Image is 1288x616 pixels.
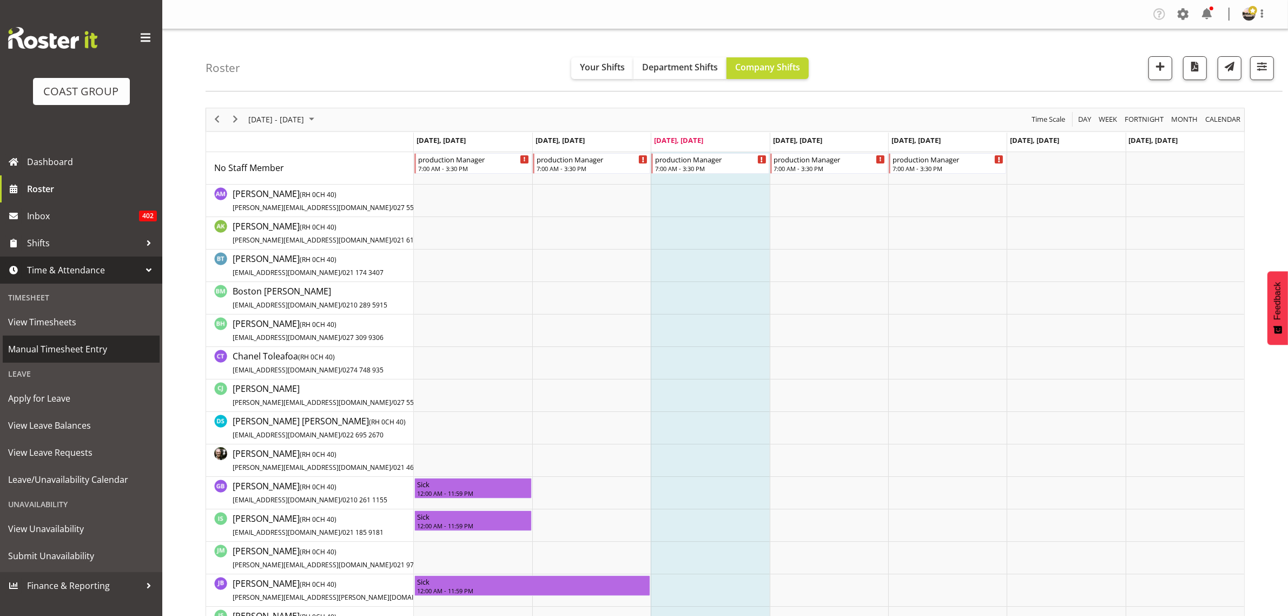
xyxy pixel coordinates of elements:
[580,61,625,73] span: Your Shifts
[233,317,384,343] a: [PERSON_NAME](RH 0CH 40)[EMAIL_ADDRESS][DOMAIN_NAME]/027 309 9306
[206,250,414,282] td: Benjamin Thomas Geden resource
[27,181,157,197] span: Roster
[1204,113,1241,126] span: calendar
[27,578,141,594] span: Finance & Reporting
[206,444,414,477] td: Dayle Eathorne resource
[233,220,431,246] a: [PERSON_NAME](RH 0CH 40)[PERSON_NAME][EMAIL_ADDRESS][DOMAIN_NAME]/021 618 518
[1031,113,1066,126] span: Time Scale
[206,282,414,314] td: Boston Morgan-Horan resource
[233,512,384,538] a: [PERSON_NAME](RH 0CH 40)[EMAIL_ADDRESS][DOMAIN_NAME]/021 185 9181
[298,352,335,362] span: ( CH 40)
[233,220,431,245] span: [PERSON_NAME]
[1250,56,1274,80] button: Filter Shifts
[233,252,384,278] a: [PERSON_NAME](RH 0CH 40)[EMAIL_ADDRESS][DOMAIN_NAME]/021 174 3407
[633,57,726,79] button: Department Shifts
[214,161,284,174] a: No Staff Member
[735,61,800,73] span: Company Shifts
[300,515,336,524] span: ( CH 40)
[233,398,391,407] span: [PERSON_NAME][EMAIL_ADDRESS][DOMAIN_NAME]
[233,448,431,473] span: [PERSON_NAME]
[233,545,431,571] a: [PERSON_NAME](RH 0CH 40)[PERSON_NAME][EMAIL_ADDRESS][DOMAIN_NAME]/021 977 305
[300,352,314,362] span: RH 0
[340,495,342,504] span: /
[300,580,336,589] span: ( CH 40)
[3,493,160,515] div: Unavailability
[206,412,414,444] td: Darren Shiu Lun Lau resource
[770,153,888,174] div: No Staff Member"s event - production Manager Begin From Thursday, August 21, 2025 at 7:00:00 AM G...
[206,62,240,74] h4: Roster
[342,495,387,504] span: 0210 261 1155
[233,333,340,342] span: [EMAIL_ADDRESS][DOMAIN_NAME]
[206,509,414,542] td: Ian Simpson resource
[393,235,431,245] span: 021 618 518
[233,560,391,569] span: [PERSON_NAME][EMAIL_ADDRESS][DOMAIN_NAME]
[206,185,414,217] td: Andrew McFadzean resource
[8,417,154,434] span: View Leave Balances
[139,211,157,221] span: 402
[1010,135,1059,145] span: [DATE], [DATE]
[233,203,391,212] span: [PERSON_NAME][EMAIL_ADDRESS][DOMAIN_NAME]
[300,222,336,232] span: ( CH 40)
[245,108,321,131] div: August 18 - 24, 2025
[393,398,434,407] span: 027 555 2277
[233,268,340,277] span: [EMAIL_ADDRESS][DOMAIN_NAME]
[417,489,529,497] div: 12:00 AM - 11:59 PM
[233,350,384,375] span: Chanel Toleafoa
[8,444,154,461] span: View Leave Requests
[233,463,391,472] span: [PERSON_NAME][EMAIL_ADDRESS][DOMAIN_NAME]
[233,545,431,570] span: [PERSON_NAME]
[774,154,885,165] div: production Manager
[233,383,434,408] span: [PERSON_NAME]
[391,463,393,472] span: /
[233,365,340,375] span: [EMAIL_ADDRESS][DOMAIN_NAME]
[340,365,342,375] span: /
[206,477,414,509] td: Gene Burton resource
[302,547,316,556] span: RH 0
[340,268,342,277] span: /
[3,466,160,493] a: Leave/Unavailability Calendar
[3,286,160,309] div: Timesheet
[1076,113,1093,126] button: Timeline Day
[300,450,336,459] span: ( CH 40)
[233,188,434,213] span: [PERSON_NAME]
[642,61,718,73] span: Department Shifts
[537,154,648,165] div: production Manager
[233,480,387,506] a: [PERSON_NAME](RH 0CH 40)[EMAIL_ADDRESS][DOMAIN_NAME]/0210 261 1155
[1077,113,1092,126] span: Day
[206,542,414,574] td: James Maddock resource
[418,154,529,165] div: production Manager
[233,382,434,408] a: [PERSON_NAME][PERSON_NAME][EMAIL_ADDRESS][DOMAIN_NAME]/027 555 2277
[1204,113,1243,126] button: Month
[8,521,154,537] span: View Unavailability
[8,314,154,330] span: View Timesheets
[300,547,336,556] span: ( CH 40)
[418,164,529,173] div: 7:00 AM - 3:30 PM
[233,253,384,278] span: [PERSON_NAME]
[300,320,336,329] span: ( CH 40)
[206,217,414,250] td: Angela Kerrigan resource
[226,108,245,131] div: next period
[417,576,648,587] div: Sick
[393,463,431,472] span: 021 466 608
[414,575,651,596] div: Jarrad Bullock"s event - Sick Begin From Monday, August 18, 2025 at 12:00:00 AM GMT+12:00 Ends At...
[889,153,1006,174] div: No Staff Member"s event - production Manager Begin From Friday, August 22, 2025 at 7:00:00 AM GMT...
[8,471,154,488] span: Leave/Unavailability Calendar
[228,113,243,126] button: Next
[8,341,154,357] span: Manual Timesheet Entry
[391,398,393,407] span: /
[208,108,226,131] div: previous period
[206,314,414,347] td: Bryan Humprhries resource
[3,515,160,542] a: View Unavailability
[417,479,529,489] div: Sick
[233,513,384,538] span: [PERSON_NAME]
[726,57,809,79] button: Company Shifts
[233,350,384,376] a: Chanel Toleafoa(RH 0CH 40)[EMAIL_ADDRESS][DOMAIN_NAME]/0274 748 935
[342,365,384,375] span: 0274 748 935
[27,262,141,278] span: Time & Attendance
[1097,113,1119,126] button: Timeline Week
[247,113,305,126] span: [DATE] - [DATE]
[371,417,385,427] span: RH 0
[893,164,1003,173] div: 7:00 AM - 3:30 PM
[302,482,316,492] span: RH 0
[233,593,442,602] span: [PERSON_NAME][EMAIL_ADDRESS][PERSON_NAME][DOMAIN_NAME]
